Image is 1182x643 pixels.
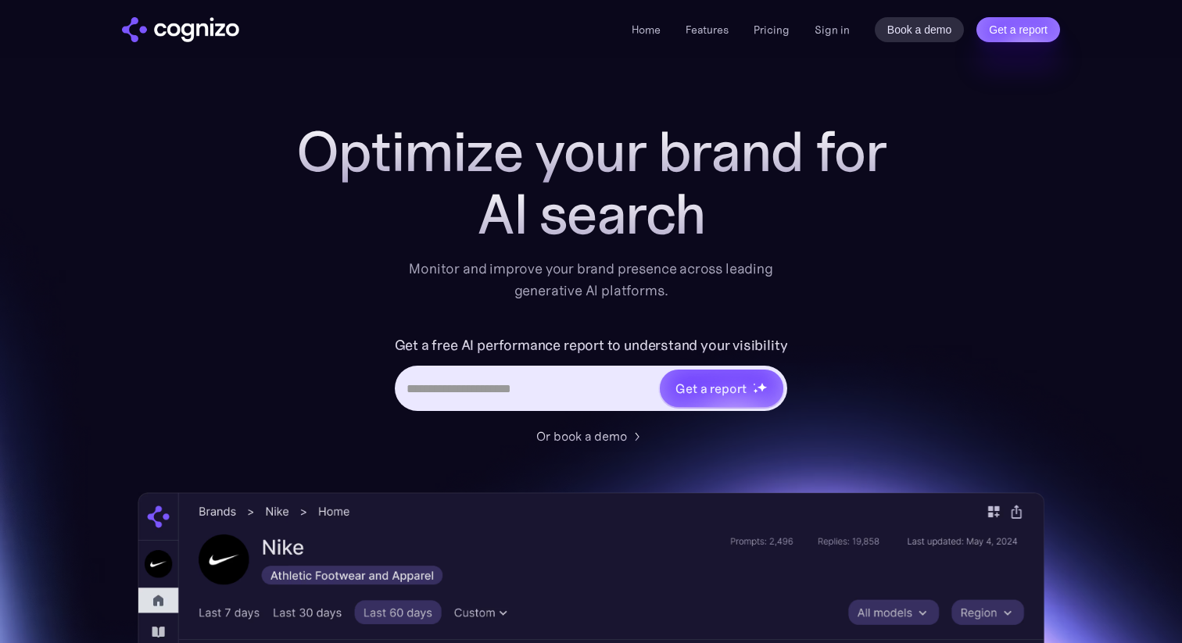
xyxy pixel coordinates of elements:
img: star [753,388,758,394]
h1: Optimize your brand for [278,120,904,183]
a: Get a report [976,17,1060,42]
img: cognizo logo [122,17,239,42]
a: Home [632,23,661,37]
a: home [122,17,239,42]
a: Pricing [754,23,790,37]
a: Sign in [815,20,850,39]
form: Hero URL Input Form [395,333,788,419]
label: Get a free AI performance report to understand your visibility [395,333,788,358]
a: Or book a demo [536,427,646,445]
div: Get a report [675,379,746,398]
img: star [753,383,755,385]
div: Or book a demo [536,427,627,445]
a: Book a demo [875,17,965,42]
div: AI search [278,183,904,245]
img: star [757,382,767,392]
div: Monitor and improve your brand presence across leading generative AI platforms. [399,258,783,302]
a: Get a reportstarstarstar [658,368,785,409]
a: Features [686,23,729,37]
